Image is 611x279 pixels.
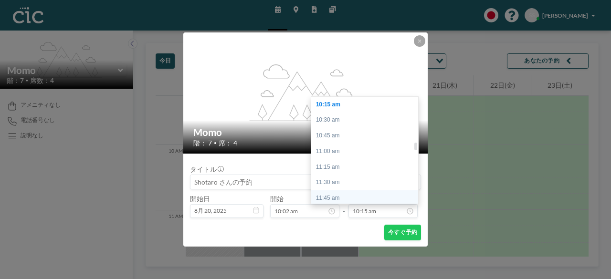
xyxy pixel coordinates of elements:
div: 10:45 am [311,128,423,144]
label: タイトル [190,165,223,173]
span: - [343,197,345,216]
div: 11:00 am [311,144,423,159]
div: 11:45 am [311,190,423,206]
div: 11:30 am [311,175,423,190]
div: 11:15 am [311,159,423,175]
button: 今すぐ予約 [384,225,421,240]
div: 10:30 am [311,112,423,128]
span: • [214,140,217,146]
span: 席： 4 [219,139,237,147]
h2: Momo [193,126,419,139]
div: 10:15 am [311,97,423,113]
span: 階： 7 [193,139,212,147]
label: 開始 [270,195,284,203]
input: Shotaro さんの予約 [190,175,421,189]
label: 開始日 [190,195,210,203]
